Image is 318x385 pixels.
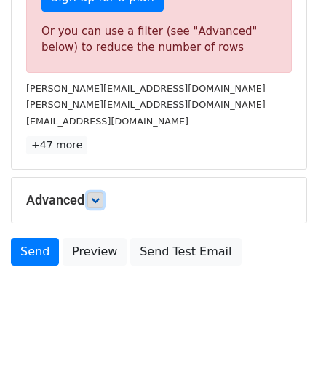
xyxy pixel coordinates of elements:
a: Send [11,238,59,266]
small: [PERSON_NAME][EMAIL_ADDRESS][DOMAIN_NAME] [26,99,266,110]
small: [EMAIL_ADDRESS][DOMAIN_NAME] [26,116,188,127]
a: Send Test Email [130,238,241,266]
h5: Advanced [26,192,292,208]
a: +47 more [26,136,87,154]
iframe: Chat Widget [245,315,318,385]
div: Or you can use a filter (see "Advanced" below) to reduce the number of rows [41,23,277,56]
a: Preview [63,238,127,266]
small: [PERSON_NAME][EMAIL_ADDRESS][DOMAIN_NAME] [26,83,266,94]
